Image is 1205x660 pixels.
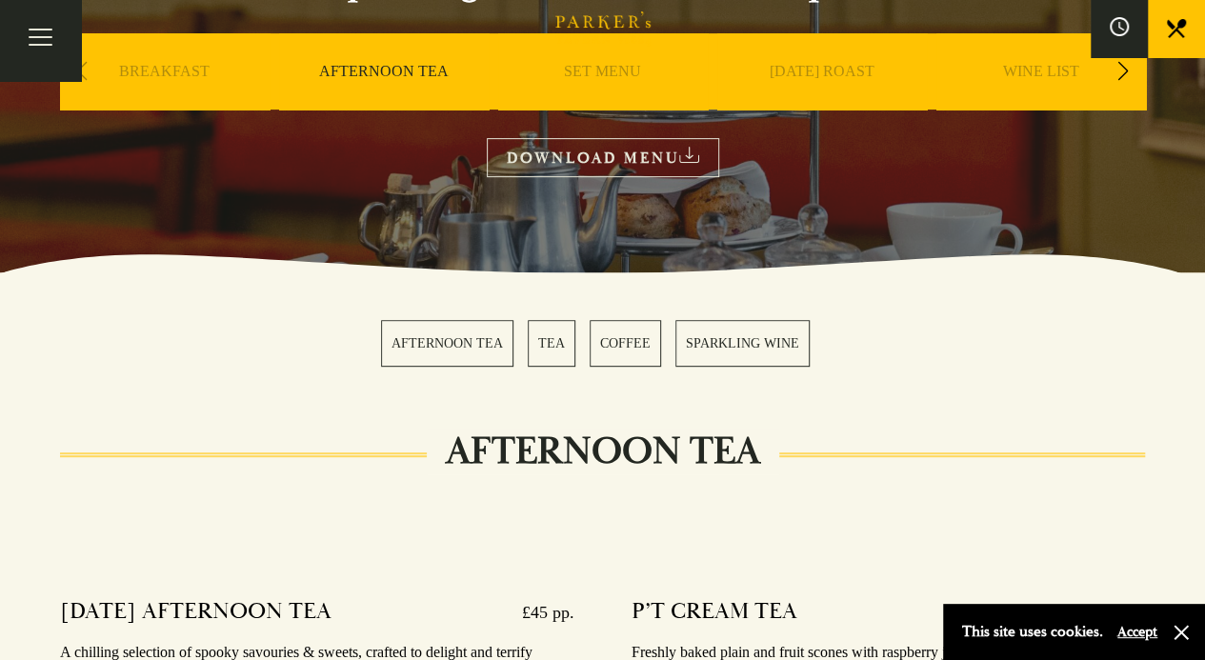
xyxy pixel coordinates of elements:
[770,62,874,138] a: [DATE] ROAST
[60,33,270,167] div: 1 / 9
[60,597,331,628] h4: [DATE] AFTERNOON TEA
[1172,623,1191,642] button: Close and accept
[675,320,810,367] a: 4 / 4
[1111,50,1136,92] div: Next slide
[962,618,1103,646] p: This site uses cookies.
[1052,597,1145,628] p: £12.50 pp.
[319,62,449,138] a: AFTERNOON TEA
[590,320,661,367] a: 3 / 4
[503,597,574,628] p: £45 pp.
[487,138,719,177] a: DOWNLOAD MENU
[279,33,489,167] div: 2 / 9
[427,429,779,474] h2: AFTERNOON TEA
[70,50,95,92] div: Previous slide
[381,320,513,367] a: 1 / 4
[119,62,210,138] a: BREAKFAST
[564,62,641,138] a: SET MENU
[936,33,1146,167] div: 5 / 9
[632,597,797,628] h4: P’T CREAM TEA
[717,33,927,167] div: 4 / 9
[498,33,708,167] div: 3 / 9
[528,320,575,367] a: 2 / 4
[1117,623,1157,641] button: Accept
[1003,62,1079,138] a: WINE LIST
